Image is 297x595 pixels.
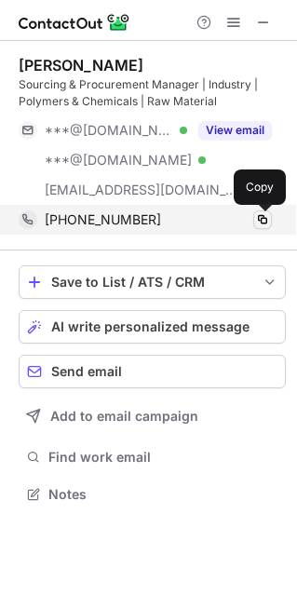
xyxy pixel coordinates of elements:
button: Reveal Button [198,121,272,140]
button: save-profile-one-click [19,265,286,299]
button: Find work email [19,444,286,470]
span: [PHONE_NUMBER] [45,211,161,228]
button: Send email [19,355,286,388]
span: Send email [51,364,122,379]
span: ***@[DOMAIN_NAME] [45,122,173,139]
div: Save to List / ATS / CRM [51,275,253,290]
img: ContactOut v5.3.10 [19,11,130,34]
span: Notes [48,486,278,503]
div: Sourcing & Procurement Manager | Industry | Polymers & Chemicals | Raw Material [19,76,286,110]
button: Notes [19,481,286,507]
span: [EMAIL_ADDRESS][DOMAIN_NAME] [45,182,238,198]
span: ***@[DOMAIN_NAME] [45,152,192,169]
button: AI write personalized message [19,310,286,344]
div: [PERSON_NAME] [19,56,143,74]
span: AI write personalized message [51,319,250,334]
button: Add to email campaign [19,399,286,433]
span: Add to email campaign [50,409,198,424]
span: Find work email [48,449,278,466]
